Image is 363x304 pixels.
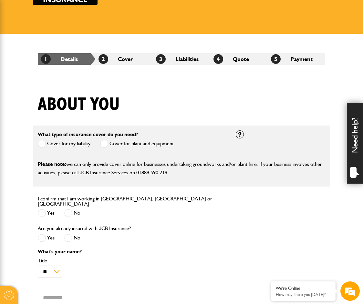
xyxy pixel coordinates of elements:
[38,140,90,148] label: Cover for my liability
[276,292,331,297] p: How may I help you today?
[38,160,325,177] p: we can only provide cover online for businesses undertaking groundworks and/or plant hire. If you...
[64,209,80,217] label: No
[153,53,210,65] li: Liabilities
[38,209,55,217] label: Yes
[38,234,55,242] label: Yes
[41,54,51,64] span: 1
[276,286,331,291] div: We're Online!
[100,140,174,148] label: Cover for plant and equipment
[95,53,153,65] li: Cover
[38,196,226,207] label: I confirm that I am working in [GEOGRAPHIC_DATA], [GEOGRAPHIC_DATA] or [GEOGRAPHIC_DATA]
[64,234,80,242] label: No
[156,54,166,64] span: 3
[213,54,223,64] span: 4
[271,54,281,64] span: 5
[268,53,325,65] li: Payment
[38,161,66,167] span: Please note:
[210,53,268,65] li: Quote
[38,94,120,116] h1: About you
[38,249,226,254] p: What's your name?
[347,103,363,184] div: Need help?
[38,53,95,65] li: Details
[99,54,108,64] span: 2
[38,132,138,137] label: What type of insurance cover do you need?
[38,226,131,231] label: Are you already insured with JCB Insurance?
[38,258,226,263] label: Title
